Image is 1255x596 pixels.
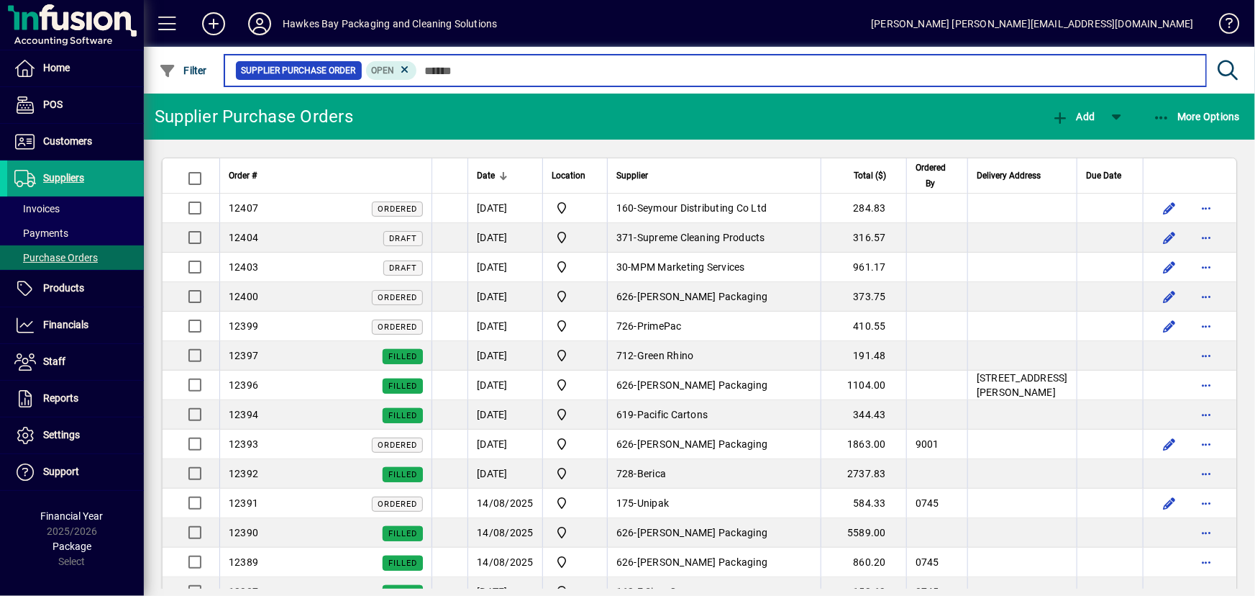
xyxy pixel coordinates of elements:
[1195,433,1218,456] button: More options
[43,99,63,110] span: POS
[467,400,542,430] td: [DATE]
[1195,374,1218,397] button: More options
[552,288,598,305] span: Central
[552,168,598,184] div: Location
[821,400,906,430] td: 344.43
[616,438,634,450] span: 626
[637,202,767,214] span: Seymour Distributing Co Ltd
[388,559,417,568] span: Filled
[977,168,1041,184] span: Delivery Address
[467,223,542,253] td: [DATE]
[1195,521,1218,544] button: More options
[821,253,906,282] td: 961.17
[43,319,88,330] span: Financials
[637,497,670,509] span: Unipak
[7,197,144,221] a: Invoices
[14,227,68,239] span: Payments
[916,160,959,191] div: Ordered By
[552,465,598,482] span: Central
[616,556,634,568] span: 626
[1195,197,1218,220] button: More options
[616,261,629,273] span: 30
[854,168,886,184] span: Total ($)
[607,312,821,341] td: -
[552,317,598,335] span: Central
[229,468,258,479] span: 12392
[7,87,144,123] a: POS
[229,556,258,568] span: 12389
[1195,256,1218,279] button: More options
[552,406,598,423] span: Central
[607,341,821,371] td: -
[242,63,356,78] span: Supplier Purchase Order
[637,350,694,361] span: Green Rhino
[631,261,746,273] span: MPM Marketing Services
[637,468,667,479] span: Berica
[916,556,939,568] span: 0745
[552,168,585,184] span: Location
[467,489,542,518] td: 14/08/2025
[467,194,542,223] td: [DATE]
[616,232,634,243] span: 371
[159,65,207,76] span: Filter
[388,352,417,361] span: Filled
[229,232,258,243] span: 12404
[378,204,417,214] span: Ordered
[1158,492,1181,515] button: Edit
[637,438,768,450] span: [PERSON_NAME] Packaging
[607,400,821,430] td: -
[552,554,598,571] span: Central
[237,11,283,37] button: Profile
[467,282,542,312] td: [DATE]
[637,232,765,243] span: Supreme Cleaning Products
[616,291,634,302] span: 626
[477,168,495,184] span: Date
[378,441,417,450] span: Ordered
[155,58,211,83] button: Filter
[1195,344,1218,367] button: More options
[821,223,906,253] td: 316.57
[229,350,258,361] span: 12397
[467,548,542,577] td: 14/08/2025
[467,312,542,341] td: [DATE]
[916,160,946,191] span: Ordered By
[43,135,92,147] span: Customers
[637,291,768,302] span: [PERSON_NAME] Packaging
[14,203,60,215] span: Invoices
[1149,104,1244,130] button: More Options
[1086,168,1121,184] span: Due Date
[366,61,417,80] mat-chip: Completion Status: Open
[552,199,598,217] span: Central
[43,356,65,367] span: Staff
[821,489,906,518] td: 584.33
[821,282,906,312] td: 373.75
[916,438,939,450] span: 9001
[1195,403,1218,426] button: More options
[1195,551,1218,574] button: More options
[607,459,821,489] td: -
[389,263,417,273] span: Draft
[967,371,1077,400] td: [STREET_ADDRESS][PERSON_NAME]
[41,510,104,522] span: Financial Year
[637,379,768,391] span: [PERSON_NAME] Packaging
[607,518,821,548] td: -
[378,293,417,302] span: Ordered
[1195,315,1218,338] button: More options
[1158,226,1181,249] button: Edit
[53,541,91,552] span: Package
[43,62,70,73] span: Home
[616,379,634,391] span: 626
[467,459,542,489] td: [DATE]
[1195,492,1218,515] button: More options
[830,168,899,184] div: Total ($)
[607,223,821,253] td: -
[229,202,258,214] span: 12407
[388,529,417,538] span: Filled
[821,194,906,223] td: 284.83
[1051,111,1095,122] span: Add
[1195,226,1218,249] button: More options
[43,466,79,477] span: Support
[467,371,542,400] td: [DATE]
[607,194,821,223] td: -
[1158,433,1181,456] button: Edit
